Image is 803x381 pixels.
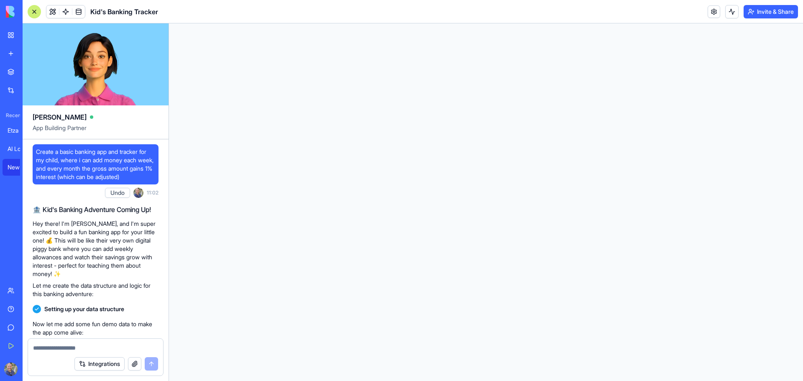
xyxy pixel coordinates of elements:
span: 11:02 [147,189,159,196]
button: Integrations [74,357,125,371]
a: New App [3,159,36,176]
div: Etza Business Plan Generator [8,126,31,135]
span: [PERSON_NAME] [33,112,87,122]
h2: 🏦 Kid's Banking Adventure Coming Up! [33,205,159,215]
span: Setting up your data structure [44,305,124,313]
button: Undo [105,188,130,198]
img: ACg8ocIBv2xUw5HL-81t5tGPgmC9Ph1g_021R3Lypww5hRQve9x1lELB=s96-c [4,363,18,376]
div: AI Logo Generator [8,145,31,153]
p: Let me create the data structure and logic for this banking adventure: [33,281,159,298]
a: AI Logo Generator [3,141,36,157]
span: Create a basic banking app and tracker for my child, where i can add money each week, and every m... [36,148,155,181]
span: Kid's Banking Tracker [90,7,158,17]
button: Invite & Share [744,5,798,18]
span: Recent [3,112,20,119]
p: Now let me add some fun demo data to make the app come alive: [33,320,159,337]
p: Hey there! I'm [PERSON_NAME], and I'm super excited to build a fun banking app for your little on... [33,220,159,278]
img: logo [6,6,58,18]
img: ACg8ocIBv2xUw5HL-81t5tGPgmC9Ph1g_021R3Lypww5hRQve9x1lELB=s96-c [133,188,143,198]
div: New App [8,163,31,171]
a: Etza Business Plan Generator [3,122,36,139]
span: App Building Partner [33,124,159,139]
